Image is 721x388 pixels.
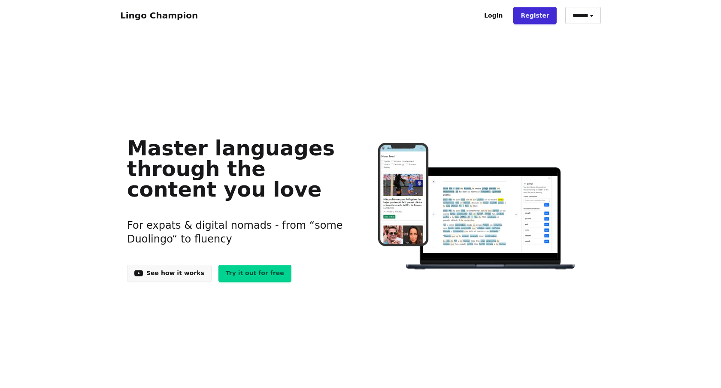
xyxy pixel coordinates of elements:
a: Try it out for free [218,265,291,282]
img: Learn languages online [361,143,594,271]
h3: For expats & digital nomads - from “some Duolingo“ to fluency [127,208,347,256]
a: See how it works [127,265,212,282]
a: Login [477,7,510,24]
h1: Master languages through the content you love [127,138,347,200]
a: Register [513,7,557,24]
a: Lingo Champion [120,10,198,21]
